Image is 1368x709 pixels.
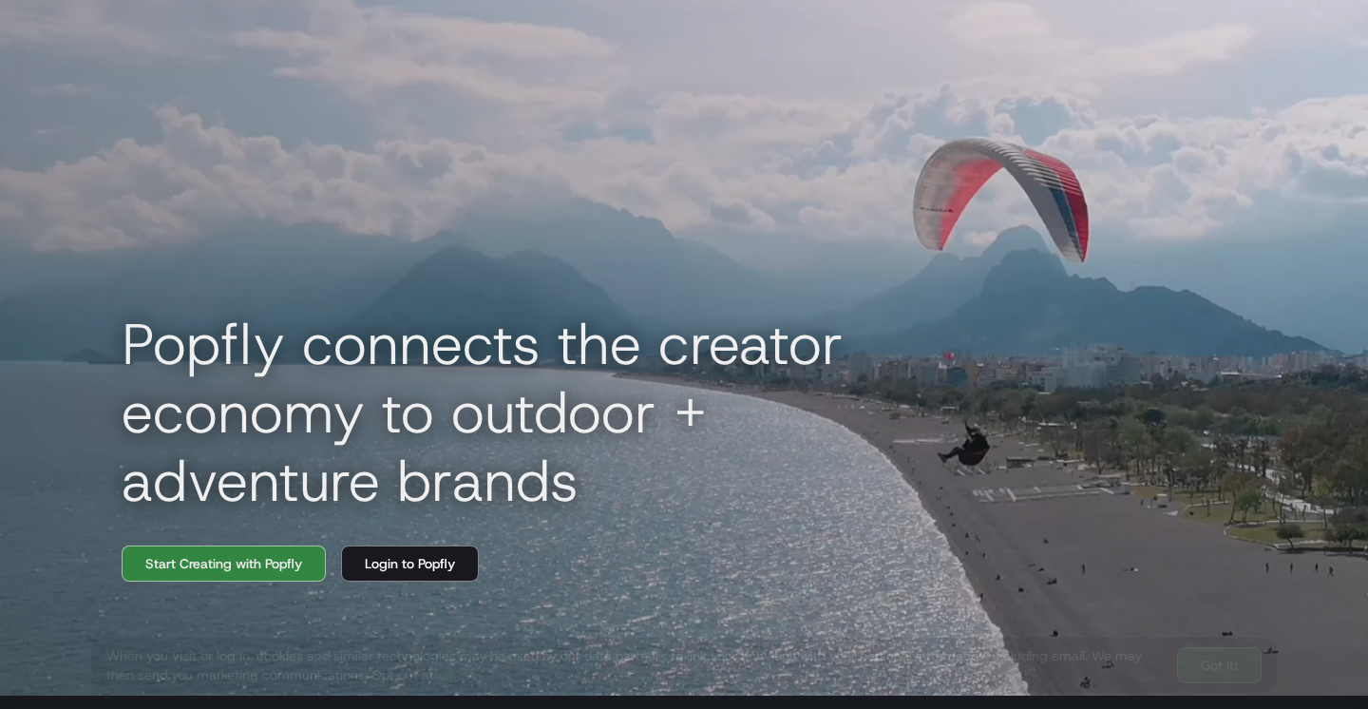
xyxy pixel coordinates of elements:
a: Login to Popfly [341,546,479,582]
h1: Popfly connects the creator economy to outdoor + adventure brands [106,310,961,515]
div: When you visit or log in, cookies and similar technologies may be used by our data partners to li... [106,646,1162,684]
a: here [434,666,461,683]
a: Start Creating with Popfly [122,546,326,582]
a: Got It! [1177,647,1262,683]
